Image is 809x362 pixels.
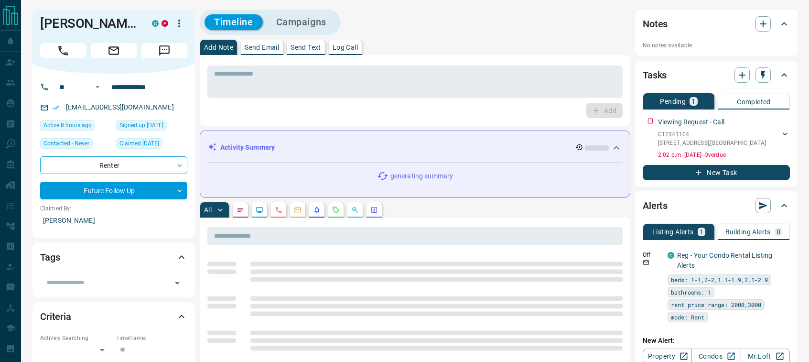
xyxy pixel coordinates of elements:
span: Active 8 hours ago [43,121,92,130]
div: Future Follow Up [40,182,187,199]
span: rent price range: 2000,3000 [671,300,761,309]
button: Campaigns [267,14,336,30]
p: Send Text [291,44,321,51]
div: Tue Jun 14 2016 [116,120,187,133]
div: Tags [40,246,187,269]
p: No notes available [643,41,790,50]
span: bathrooms: 1 [671,287,711,297]
button: Open [171,276,184,290]
span: Message [141,43,187,58]
div: property.ca [162,20,168,27]
div: Mon Jun 10 2019 [116,138,187,152]
span: Signed up [DATE] [119,121,163,130]
span: mode: Rent [671,312,704,322]
svg: Opportunities [351,206,359,214]
div: condos.ca [152,20,159,27]
p: Add Note [204,44,233,51]
span: Claimed [DATE] [119,139,159,148]
svg: Requests [332,206,340,214]
button: New Task [643,165,790,180]
svg: Email Verified [53,104,59,111]
h2: Notes [643,16,668,32]
svg: Emails [294,206,302,214]
h1: [PERSON_NAME] [40,16,138,31]
div: Activity Summary [208,139,622,156]
p: 0 [777,229,780,235]
h2: Tasks [643,67,667,83]
button: Open [92,81,103,93]
h2: Alerts [643,198,668,213]
svg: Email [643,259,649,266]
p: Pending [660,98,686,105]
p: generating summary [390,171,453,181]
span: Contacted - Never [43,139,89,148]
a: [EMAIL_ADDRESS][DOMAIN_NAME] [66,103,174,111]
div: Tasks [643,64,790,87]
p: Building Alerts [725,229,771,235]
button: Timeline [205,14,263,30]
p: Listing Alerts [652,229,694,235]
div: C12341104[STREET_ADDRESS],[GEOGRAPHIC_DATA] [658,128,790,149]
p: Activity Summary [220,143,275,153]
svg: Calls [275,206,282,214]
span: beds: 1-1,2-2,1.1-1.9,2.1-2.9 [671,275,768,285]
div: Alerts [643,194,790,217]
p: Completed [737,99,771,105]
svg: Lead Browsing Activity [256,206,263,214]
h2: Criteria [40,309,71,324]
p: [STREET_ADDRESS] , [GEOGRAPHIC_DATA] [658,139,766,147]
div: Wed Aug 13 2025 [40,120,111,133]
p: 2:02 p.m. [DATE] - Overdue [658,151,790,159]
p: 1 [700,229,703,235]
p: Off [643,251,662,259]
svg: Listing Alerts [313,206,321,214]
p: Timeframe: [116,334,187,342]
p: 1 [691,98,695,105]
p: [PERSON_NAME] [40,213,187,229]
p: New Alert: [643,336,790,346]
svg: Agent Actions [370,206,378,214]
p: Send Email [245,44,279,51]
span: Call [40,43,86,58]
a: Reg - Your Condo Rental Listing Alerts [677,252,772,269]
p: Viewing Request - Call [658,117,724,127]
svg: Notes [237,206,244,214]
h2: Tags [40,250,60,265]
span: Email [91,43,137,58]
p: Log Call [333,44,358,51]
p: C12341104 [658,130,766,139]
div: condos.ca [668,252,674,259]
div: Notes [643,12,790,35]
div: Criteria [40,305,187,328]
p: Claimed By: [40,204,187,213]
p: Actively Searching: [40,334,111,342]
div: Renter [40,156,187,174]
p: All [204,207,212,213]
